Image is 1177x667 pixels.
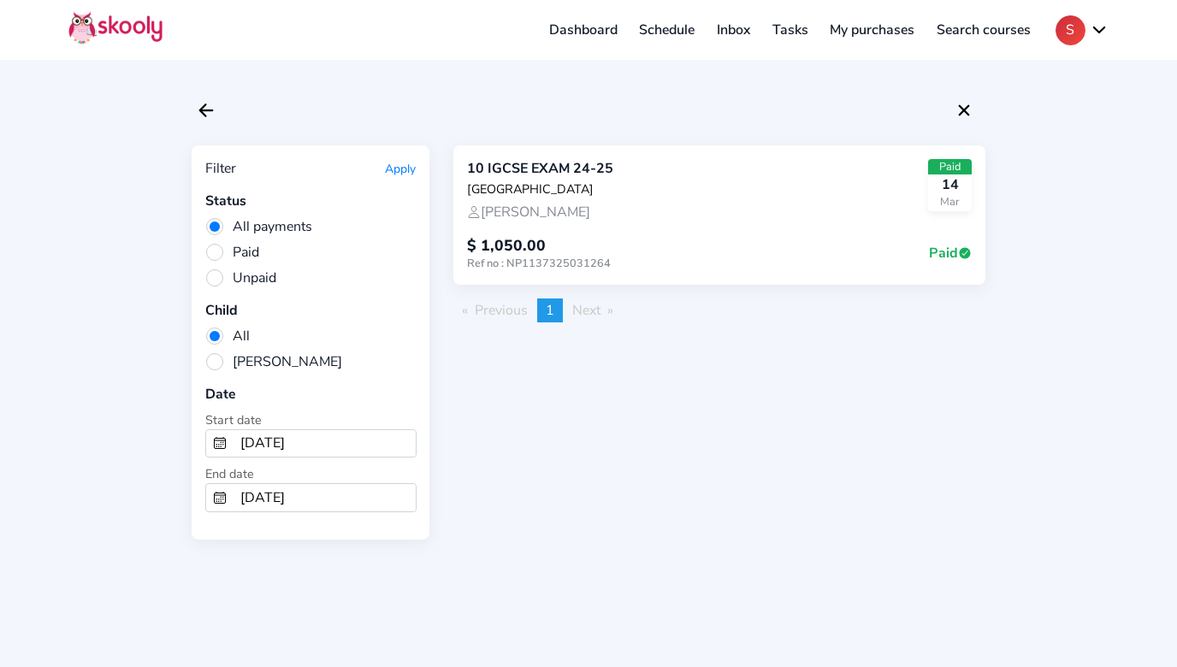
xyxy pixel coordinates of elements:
a: My purchases [819,16,926,44]
span: Paid [205,243,259,262]
div: Filter [205,159,236,178]
ion-icon: checkmark circle [958,246,972,260]
button: close [949,96,979,125]
ion-icon: arrow back outline [196,100,216,121]
span: Start date [205,411,262,428]
span: All payments [205,217,312,236]
button: Schevron down outline [1056,15,1109,45]
a: Dashboard [538,16,629,44]
button: calendar outline [206,430,234,457]
span: Previous [475,301,528,320]
a: Search courses [926,16,1042,44]
ul: Pagination [453,298,985,322]
div: Paid [928,159,972,174]
ion-icon: calendar outline [213,491,227,505]
ion-icon: calendar outline [213,436,227,450]
div: 10 IGCSE EXAM 24-25 [467,159,613,178]
span: [PERSON_NAME] [205,352,342,371]
div: $ 1,050.00 [467,235,611,256]
div: [PERSON_NAME] [467,203,613,221]
div: [GEOGRAPHIC_DATA] [467,180,613,198]
ion-icon: person outline [467,205,481,219]
a: Tasks [761,16,819,44]
div: Ref no : NP1137325031264 [467,256,611,271]
div: 14 [928,175,972,194]
button: arrow back outline [192,96,221,125]
span: Unpaid [205,269,276,287]
span: All [205,327,250,345]
div: Date [205,385,416,404]
span: Next [572,301,600,320]
a: Inbox [706,16,761,44]
div: Mar [928,194,972,210]
input: 20-08-2024 [234,430,416,457]
button: Apply [385,161,416,177]
span: End date [205,465,254,482]
span: 1 [546,301,554,320]
a: Schedule [629,16,707,44]
ion-icon: close [954,100,974,121]
img: Skooly [68,11,163,44]
span: Paid [929,244,972,263]
div: Status [205,192,416,210]
button: calendar outline [206,484,234,511]
div: Child [205,301,416,320]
